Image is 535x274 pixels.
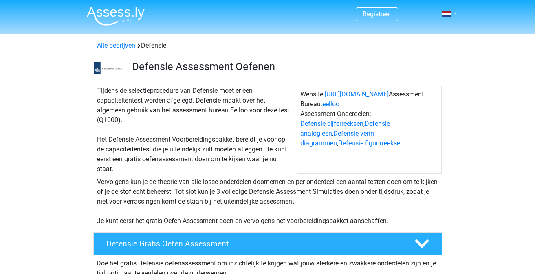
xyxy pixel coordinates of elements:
div: Vervolgens kun je de theorie van alle losse onderdelen doornemen en per onderdeel een aantal test... [94,177,442,226]
h4: Defensie Gratis Oefen Assessment [106,239,401,248]
h3: Defensie Assessment Oefenen [132,60,436,73]
a: eelloo [322,100,339,108]
a: Defensie figuurreeksen [338,139,404,147]
div: Tijdens de selectieprocedure van Defensie moet er een capaciteitentest worden afgelegd. Defensie ... [94,86,297,174]
a: Defensie venn diagrammen [300,129,374,147]
img: Assessly [87,7,145,26]
a: [URL][DOMAIN_NAME] [325,90,389,98]
a: Defensie Gratis Oefen Assessment [90,232,445,255]
a: Defensie cijferreeksen [300,120,363,127]
div: Defensie [94,41,442,50]
a: Alle bedrijven [97,42,135,49]
a: Defensie analogieen [300,120,390,137]
div: Website: Assessment Bureau: Assessment Onderdelen: , , , [297,86,442,174]
a: Registreer [363,10,391,18]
